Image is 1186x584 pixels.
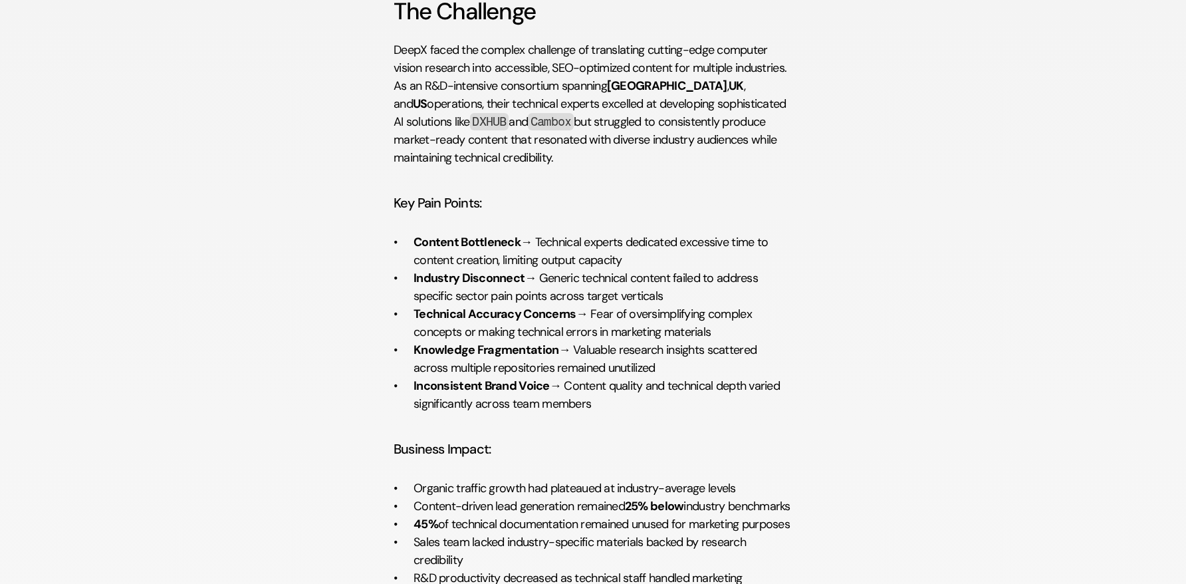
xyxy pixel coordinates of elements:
[607,78,727,94] strong: [GEOGRAPHIC_DATA]
[414,269,792,305] p: → Generic technical content failed to address specific sector pain points across target verticals
[414,342,558,358] strong: Knowledge Fragmentation
[414,306,576,322] strong: Technical Accuracy Concerns
[528,113,574,130] code: Cambox
[414,377,792,413] p: → Content quality and technical depth varied significantly across team members
[470,113,509,130] code: DXHUB
[414,498,792,515] p: Content-driven lead generation remained industry benchmarks
[625,498,684,514] strong: 25% below
[394,440,792,458] h4: Business Impact:
[394,41,792,167] p: DeepX faced the complex challenge of translating cutting-edge computer vision research into acces...
[414,533,792,569] p: Sales team lacked industry-specific materials backed by research credibility
[414,341,792,377] p: → Valuable research insights scattered across multiple repositories remained unutilized
[413,96,427,112] strong: US
[394,194,792,212] h4: Key Pain Points:
[414,305,792,341] p: → Fear of oversimplifying complex concepts or making technical errors in marketing materials
[729,78,744,94] strong: UK
[414,516,438,532] strong: 45%
[414,234,521,250] strong: Content Bottleneck
[414,515,792,533] p: of technical documentation remained unused for marketing purposes
[414,480,792,498] p: Organic traffic growth had plateaued at industry-average levels
[414,270,525,286] strong: Industry Disconnect
[414,233,792,269] p: → Technical experts dedicated excessive time to content creation, limiting output capacity
[414,378,550,394] strong: Inconsistent Brand Voice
